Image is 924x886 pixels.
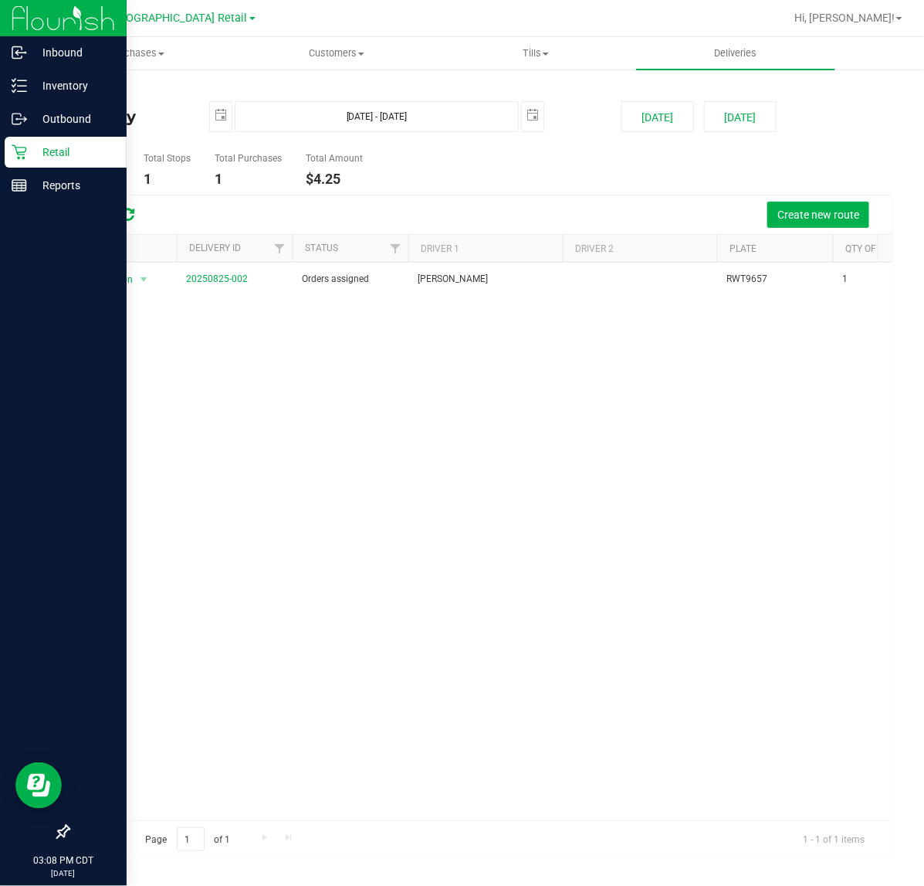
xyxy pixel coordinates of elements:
h5: Total Purchases [215,154,282,164]
h5: Total Stops [144,154,191,164]
a: Filter [267,235,293,261]
p: [DATE] [7,867,120,879]
span: RWT9657 [726,272,767,287]
span: select [522,102,543,129]
span: [PERSON_NAME] [418,272,488,287]
p: Reports [27,176,120,195]
span: Customers [238,46,436,60]
span: select [210,102,232,129]
span: 1 [842,272,848,287]
h4: 1 [215,171,282,187]
button: [DATE] [621,101,694,132]
span: TX South-[GEOGRAPHIC_DATA] Retail [60,12,248,25]
h4: Delivery Routes [68,101,186,132]
a: Deliveries [636,37,836,70]
span: Hi, [PERSON_NAME]! [794,12,895,24]
span: Create new route [777,209,859,221]
span: Page of 1 [132,827,243,851]
span: Purchases [38,46,236,60]
inline-svg: Outbound [12,111,27,127]
span: Tills [437,46,635,60]
th: Driver 1 [408,235,563,262]
a: Purchases [37,37,237,70]
p: 03:08 PM CDT [7,854,120,867]
a: Plate [729,243,756,254]
input: 1 [177,827,205,851]
p: Inbound [27,43,120,62]
inline-svg: Inventory [12,78,27,93]
inline-svg: Inbound [12,45,27,60]
a: Filter [383,235,408,261]
h4: 1 [144,171,191,187]
h5: Total Amount [306,154,363,164]
iframe: Resource center [15,762,62,809]
p: Retail [27,143,120,161]
a: Delivery ID [189,243,241,253]
h4: $4.25 [306,171,363,187]
button: Create new route [767,202,869,228]
inline-svg: Retail [12,144,27,160]
a: Customers [237,37,437,70]
p: Outbound [27,110,120,128]
th: Driver 2 [563,235,717,262]
span: 1 - 1 of 1 items [790,827,877,850]
span: Deliveries [693,46,777,60]
a: 20250825-002 [186,273,248,284]
button: [DATE] [704,101,777,132]
p: Inventory [27,76,120,95]
inline-svg: Reports [12,178,27,193]
span: Orders assigned [302,272,369,287]
span: select [134,269,154,290]
a: Status [305,243,338,253]
a: Tills [436,37,636,70]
